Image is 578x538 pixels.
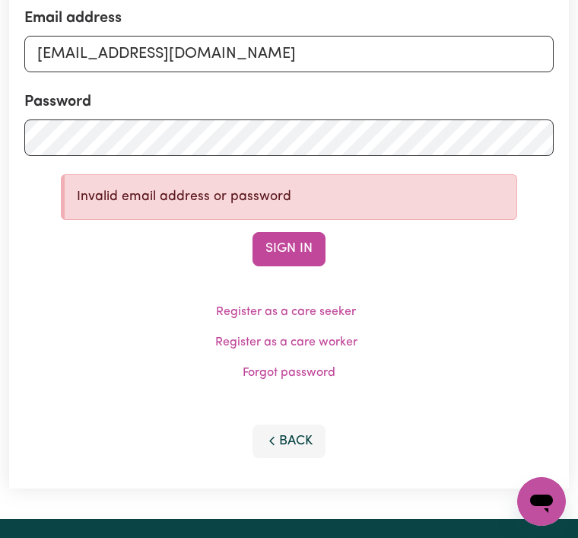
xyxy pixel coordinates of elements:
button: Sign In [252,232,326,266]
a: Register as a care seeker [216,306,356,318]
label: Password [24,91,91,113]
label: Email address [24,7,122,30]
a: Forgot password [243,367,335,379]
input: Email address [24,36,554,72]
p: Invalid email address or password [77,187,504,207]
button: Back [252,425,326,458]
a: Register as a care worker [215,336,357,349]
iframe: Button to launch messaging window [517,477,566,526]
